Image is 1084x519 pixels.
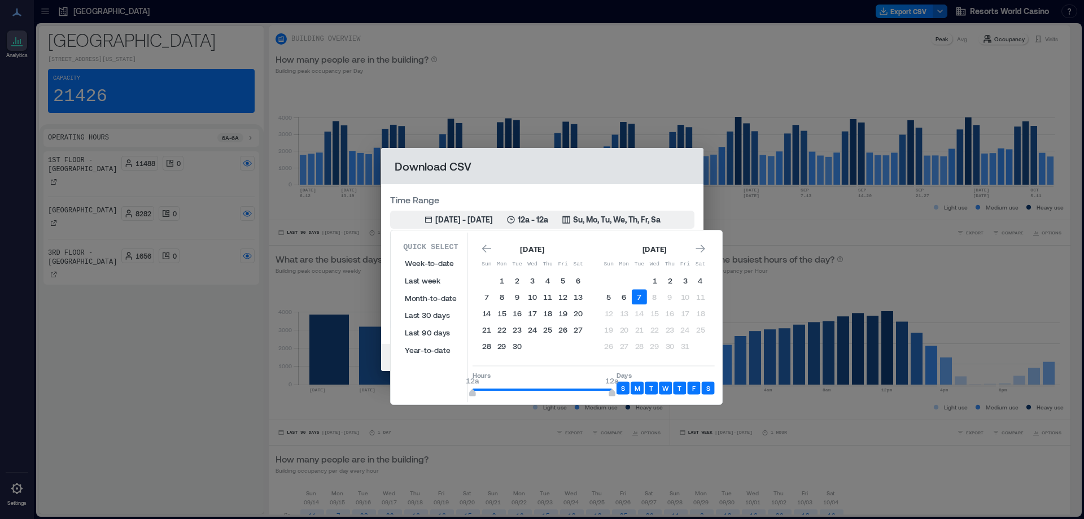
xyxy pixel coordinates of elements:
p: Su, Mo, Tu, We, Th, Fr, Sa [573,214,661,225]
button: Last 30 days [398,307,463,324]
p: S [621,383,625,392]
button: 23 [662,322,677,337]
button: 26 [556,322,571,337]
button: 19 [601,322,617,337]
button: 6 [571,273,586,288]
p: Quick Select [403,241,458,252]
button: 28 [632,338,647,354]
div: [DATE] [517,242,548,255]
h2: Download CSV [381,148,703,184]
button: 31 [677,338,693,354]
button: [DATE] - [DATE]12a - 12aSu, Mo, Tu, We, Th, Fr, Sa [390,211,694,229]
button: 4 [693,273,708,288]
button: 30 [662,338,677,354]
button: Last 90 days [398,324,463,342]
p: Wed [525,260,540,268]
button: 3 [677,273,693,288]
p: F [692,383,696,392]
button: 17 [525,306,540,321]
button: 1 [494,273,509,288]
button: 23 [510,322,525,337]
p: Sun [479,260,494,268]
button: 13 [617,306,632,321]
button: 27 [571,322,586,337]
button: 26 [601,338,617,354]
button: 11 [540,289,556,304]
button: 8 [494,289,509,304]
button: 24 [525,322,540,337]
button: 20 [617,322,632,337]
button: 6 [617,289,632,304]
button: 17 [677,306,693,321]
button: 21 [479,322,494,337]
p: T [677,383,681,392]
button: 25 [540,322,556,337]
button: 7 [632,289,647,304]
p: Thu [540,260,556,268]
label: Time Range [390,193,694,206]
button: 9 [662,289,677,304]
button: 2 [510,273,525,288]
p: M [635,383,640,392]
button: 8 [647,289,662,304]
p: Days [617,370,715,379]
p: Hours [473,370,612,379]
button: 11 [693,289,708,304]
button: 4 [540,273,556,288]
p: Sat [571,260,586,268]
th: Friday [677,256,693,272]
button: 9 [510,289,525,304]
button: 18 [693,306,708,321]
button: Go to previous month [479,241,494,256]
button: 14 [632,306,647,321]
span: 12a [466,376,479,385]
button: 29 [647,338,662,354]
button: 24 [677,322,693,337]
th: Friday [556,256,571,272]
p: Sat [693,260,708,268]
button: 21 [632,322,647,337]
button: 27 [617,338,632,354]
button: 19 [556,306,571,321]
button: Year-to-date [398,342,463,359]
button: 14 [479,306,494,321]
p: S [706,383,710,392]
th: Sunday [601,256,617,272]
button: 1 [647,273,662,288]
button: 10 [677,289,693,304]
p: Thu [662,260,677,268]
button: 3 [525,273,540,288]
div: [DATE] - [DATE] [435,214,493,225]
button: Last week [398,272,463,289]
th: Monday [617,256,632,272]
p: Mon [494,260,509,268]
button: 13 [571,289,586,304]
button: 12 [556,289,571,304]
button: 2 [662,273,677,288]
p: Mon [617,260,632,268]
button: 15 [647,306,662,321]
div: [DATE] [639,242,670,255]
button: 29 [494,338,509,354]
p: Sun [601,260,617,268]
button: 18 [540,306,556,321]
p: Tue [510,260,525,268]
th: Tuesday [632,256,647,272]
button: Week-to-date [398,254,463,272]
p: Fri [556,260,571,268]
p: Fri [677,260,693,268]
button: Month-to-date [398,289,463,307]
p: Tue [632,260,647,268]
button: 12 [601,306,617,321]
th: Thursday [540,256,556,272]
button: 22 [647,322,662,337]
th: Saturday [571,256,586,272]
button: 22 [494,322,509,337]
th: Monday [494,256,509,272]
th: Saturday [693,256,708,272]
th: Thursday [662,256,677,272]
p: T [649,383,653,392]
p: W [662,383,669,392]
button: 16 [510,306,525,321]
button: 20 [571,306,586,321]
